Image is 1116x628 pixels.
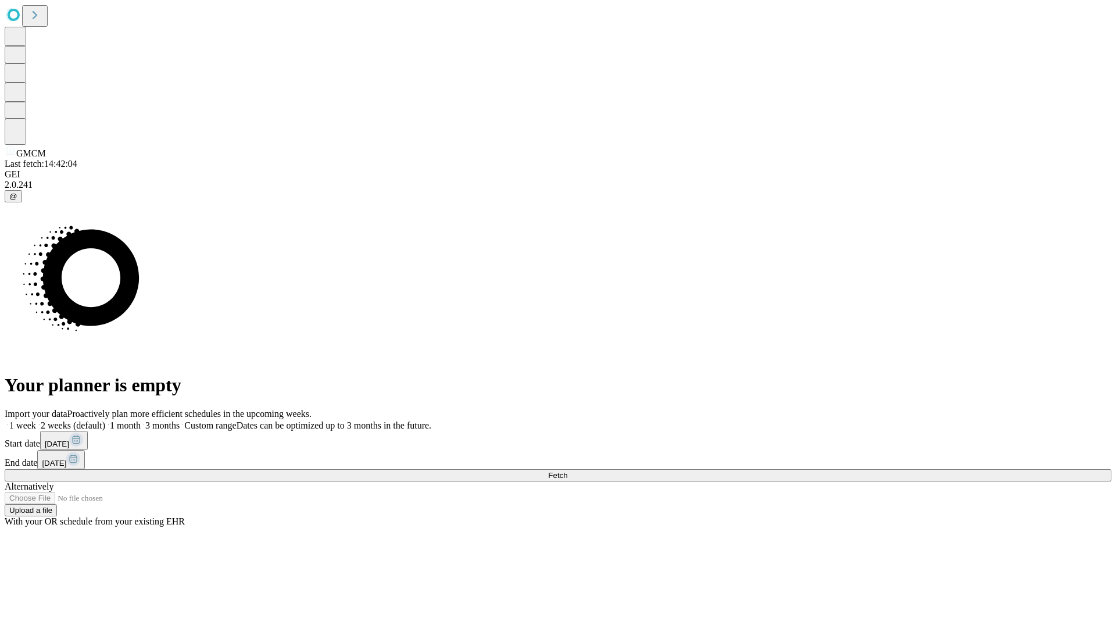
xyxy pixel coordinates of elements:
[5,481,53,491] span: Alternatively
[9,420,36,430] span: 1 week
[16,148,46,158] span: GMCM
[5,504,57,516] button: Upload a file
[9,192,17,201] span: @
[45,440,69,448] span: [DATE]
[5,159,77,169] span: Last fetch: 14:42:04
[5,169,1111,180] div: GEI
[5,469,1111,481] button: Fetch
[5,409,67,419] span: Import your data
[37,450,85,469] button: [DATE]
[5,516,185,526] span: With your OR schedule from your existing EHR
[548,471,567,480] span: Fetch
[110,420,141,430] span: 1 month
[41,420,105,430] span: 2 weeks (default)
[67,409,312,419] span: Proactively plan more efficient schedules in the upcoming weeks.
[5,431,1111,450] div: Start date
[5,374,1111,396] h1: Your planner is empty
[42,459,66,468] span: [DATE]
[184,420,236,430] span: Custom range
[40,431,88,450] button: [DATE]
[145,420,180,430] span: 3 months
[5,180,1111,190] div: 2.0.241
[5,450,1111,469] div: End date
[237,420,431,430] span: Dates can be optimized up to 3 months in the future.
[5,190,22,202] button: @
